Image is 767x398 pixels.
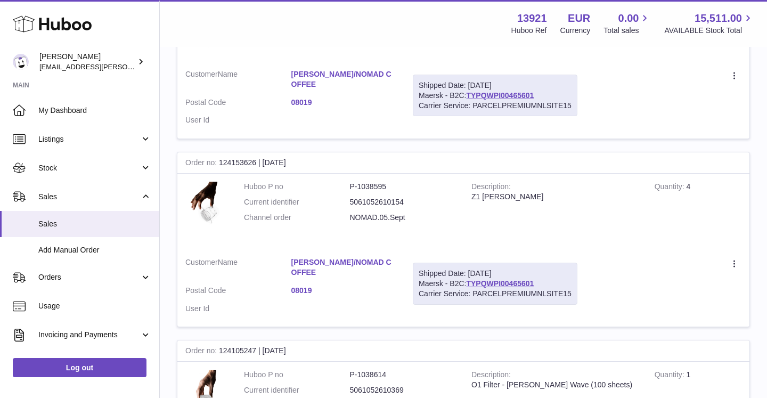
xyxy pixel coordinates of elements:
[413,263,577,305] div: Maersk - B2C:
[38,105,151,116] span: My Dashboard
[664,26,754,36] span: AVAILABLE Stock Total
[244,370,350,380] dt: Huboo P no
[471,380,639,390] div: O1 Filter - [PERSON_NAME] Wave (100 sheets)
[244,182,350,192] dt: Huboo P no
[560,26,591,36] div: Currency
[39,62,214,71] span: [EMAIL_ADDRESS][PERSON_NAME][DOMAIN_NAME]
[185,98,291,110] dt: Postal Code
[603,11,651,36] a: 0.00 Total sales
[350,182,456,192] dd: P-1038595
[419,80,572,91] div: Shipped Date: [DATE]
[471,370,511,381] strong: Description
[291,69,397,90] a: [PERSON_NAME]/NOMAD COFFEE
[419,101,572,111] div: Carrier Service: PARCELPREMIUMNLSITE15
[471,192,639,202] div: Z1 [PERSON_NAME]
[185,182,228,239] img: 1742781907.png
[291,257,397,278] a: [PERSON_NAME]/NOMAD COFFEE
[603,26,651,36] span: Total sales
[38,134,140,144] span: Listings
[471,182,511,193] strong: Description
[185,115,291,125] dt: User Id
[13,358,146,377] a: Log out
[419,289,572,299] div: Carrier Service: PARCELPREMIUMNLSITE15
[413,75,577,117] div: Maersk - B2C:
[185,346,219,358] strong: Order no
[350,213,456,223] dd: NOMAD.05.Sept
[291,286,397,296] a: 08019
[185,70,218,78] span: Customer
[655,370,687,381] strong: Quantity
[466,279,534,288] a: TYPQWPI00465601
[177,340,749,362] div: 124105247 | [DATE]
[38,272,140,282] span: Orders
[185,69,291,92] dt: Name
[466,91,534,100] a: TYPQWPI00465601
[185,286,291,298] dt: Postal Code
[185,258,218,266] span: Customer
[350,197,456,207] dd: 5061052610154
[185,158,219,169] strong: Order no
[568,11,590,26] strong: EUR
[695,11,742,26] span: 15,511.00
[38,301,151,311] span: Usage
[647,174,749,249] td: 4
[244,385,350,395] dt: Current identifier
[291,98,397,108] a: 08019
[350,385,456,395] dd: 5061052610369
[38,192,140,202] span: Sales
[244,197,350,207] dt: Current identifier
[655,182,687,193] strong: Quantity
[185,304,291,314] dt: User Id
[419,269,572,279] div: Shipped Date: [DATE]
[38,163,140,173] span: Stock
[517,11,547,26] strong: 13921
[350,370,456,380] dd: P-1038614
[185,257,291,280] dt: Name
[38,245,151,255] span: Add Manual Order
[13,54,29,70] img: europe@orea.uk
[38,219,151,229] span: Sales
[177,152,749,174] div: 124153626 | [DATE]
[511,26,547,36] div: Huboo Ref
[244,213,350,223] dt: Channel order
[618,11,639,26] span: 0.00
[664,11,754,36] a: 15,511.00 AVAILABLE Stock Total
[38,330,140,340] span: Invoicing and Payments
[39,52,135,72] div: [PERSON_NAME]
